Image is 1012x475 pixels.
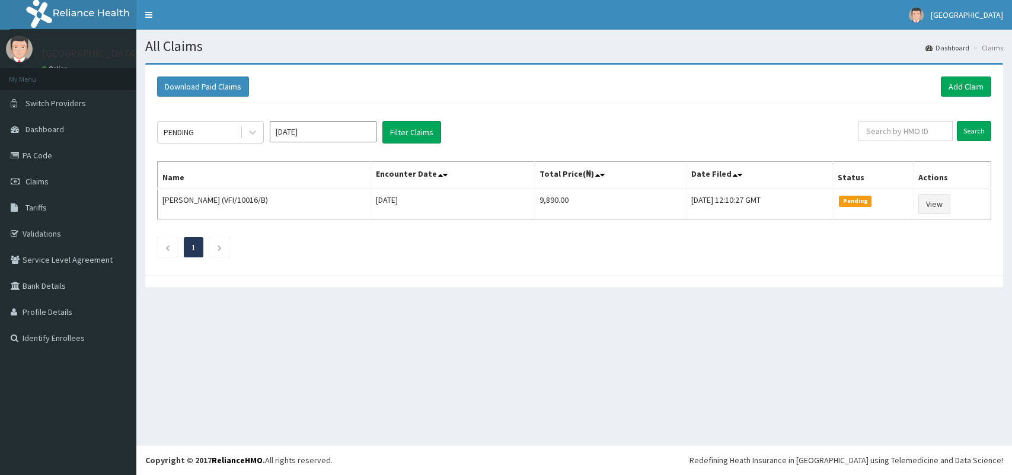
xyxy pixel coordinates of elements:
span: Claims [25,176,49,187]
input: Select Month and Year [270,121,376,142]
img: User Image [909,8,924,23]
input: Search [957,121,991,141]
span: [GEOGRAPHIC_DATA] [931,9,1003,20]
a: Dashboard [925,43,969,53]
input: Search by HMO ID [858,121,953,141]
div: PENDING [164,126,194,138]
td: [PERSON_NAME] (VFI/10016/B) [158,189,371,219]
span: Tariffs [25,202,47,213]
a: RelianceHMO [212,455,263,466]
th: Total Price(₦) [535,162,687,189]
td: 9,890.00 [535,189,687,219]
th: Date Filed [687,162,833,189]
a: Add Claim [941,76,991,97]
td: [DATE] [371,189,535,219]
a: View [918,194,950,214]
button: Download Paid Claims [157,76,249,97]
footer: All rights reserved. [136,445,1012,475]
th: Status [833,162,914,189]
button: Filter Claims [382,121,441,144]
span: Dashboard [25,124,64,135]
a: Online [41,65,70,73]
td: [DATE] 12:10:27 GMT [687,189,833,219]
h1: All Claims [145,39,1003,54]
th: Actions [914,162,991,189]
span: Pending [839,196,871,206]
a: Page 1 is your current page [191,242,196,253]
p: [GEOGRAPHIC_DATA] [41,48,139,59]
strong: Copyright © 2017 . [145,455,265,466]
img: User Image [6,36,33,62]
th: Encounter Date [371,162,535,189]
a: Previous page [165,242,170,253]
div: Redefining Heath Insurance in [GEOGRAPHIC_DATA] using Telemedicine and Data Science! [689,454,1003,466]
a: Next page [217,242,222,253]
li: Claims [971,43,1003,53]
th: Name [158,162,371,189]
span: Switch Providers [25,98,86,109]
